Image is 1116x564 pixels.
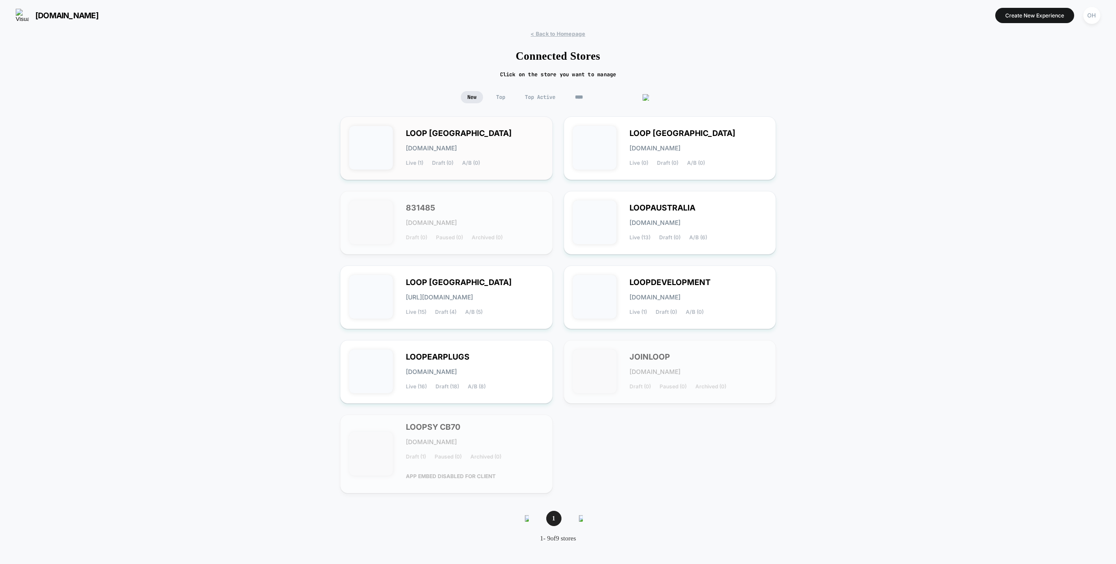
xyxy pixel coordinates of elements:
[531,31,585,37] span: < Back to Homepage
[629,234,650,241] span: Live (13)
[629,220,680,226] span: [DOMAIN_NAME]
[16,9,29,22] img: Visually logo
[432,160,453,166] span: Draft (0)
[406,454,426,460] span: Draft (1)
[406,160,423,166] span: Live (1)
[516,50,600,62] h1: Connected Stores
[435,454,462,460] span: Paused (0)
[629,205,695,211] span: LOOPAUSTRALIA
[546,511,561,526] span: 1
[573,200,616,244] img: LOOPAUSTRALIA
[629,354,670,360] span: JOINLOOP
[436,384,459,390] span: Draft (18)
[406,354,470,360] span: LOOPEARPLUGS
[659,234,680,241] span: Draft (0)
[660,384,687,390] span: Paused (0)
[465,309,483,315] span: A/B (5)
[462,160,480,166] span: A/B (0)
[406,220,457,226] span: [DOMAIN_NAME]
[516,535,600,542] div: 1 - 9 of 9 stores
[629,279,711,285] span: LOOPDEVELOPMENT
[406,369,457,375] span: [DOMAIN_NAME]
[406,424,460,430] span: LOOPSY CB70
[1081,7,1103,24] button: OH
[349,200,393,244] img: 831485
[995,8,1074,23] button: Create New Experience
[657,160,678,166] span: Draft (0)
[406,205,435,211] span: 831485
[461,91,483,103] span: New
[406,234,427,241] span: Draft (0)
[435,309,456,315] span: Draft (4)
[472,234,503,241] span: Archived (0)
[629,145,680,151] span: [DOMAIN_NAME]
[629,160,648,166] span: Live (0)
[406,439,457,445] span: [DOMAIN_NAME]
[573,275,616,319] img: LOOPDEVELOPMENT
[689,234,707,241] span: A/B (6)
[470,454,501,460] span: Archived (0)
[686,309,704,315] span: A/B (0)
[629,294,680,300] span: [DOMAIN_NAME]
[656,309,677,315] span: Draft (0)
[629,130,735,136] span: LOOP [GEOGRAPHIC_DATA]
[406,469,496,484] span: APP EMBED DISABLED FOR CLIENT
[695,384,726,390] span: Archived (0)
[629,384,651,390] span: Draft (0)
[490,91,512,103] span: Top
[349,275,393,319] img: LOOP_UNITED_STATES
[500,71,616,78] h2: Click on the store you want to manage
[406,384,427,390] span: Live (16)
[518,91,562,103] span: Top Active
[629,309,647,315] span: Live (1)
[349,432,393,476] img: LOOPSY_CB70
[573,350,616,393] img: JOINLOOP
[349,126,393,170] img: LOOP_INDIA
[406,145,457,151] span: [DOMAIN_NAME]
[687,160,705,166] span: A/B (0)
[643,94,649,101] img: edit
[629,369,680,375] span: [DOMAIN_NAME]
[406,294,473,300] span: [URL][DOMAIN_NAME]
[406,130,512,136] span: LOOP [GEOGRAPHIC_DATA]
[13,8,101,22] button: [DOMAIN_NAME]
[436,234,463,241] span: Paused (0)
[349,350,393,393] img: LOOPEARPLUGS
[573,126,616,170] img: LOOP_JAPAN
[468,384,486,390] span: A/B (8)
[406,309,426,315] span: Live (15)
[1083,7,1100,24] div: OH
[406,279,512,285] span: LOOP [GEOGRAPHIC_DATA]
[35,11,99,20] span: [DOMAIN_NAME]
